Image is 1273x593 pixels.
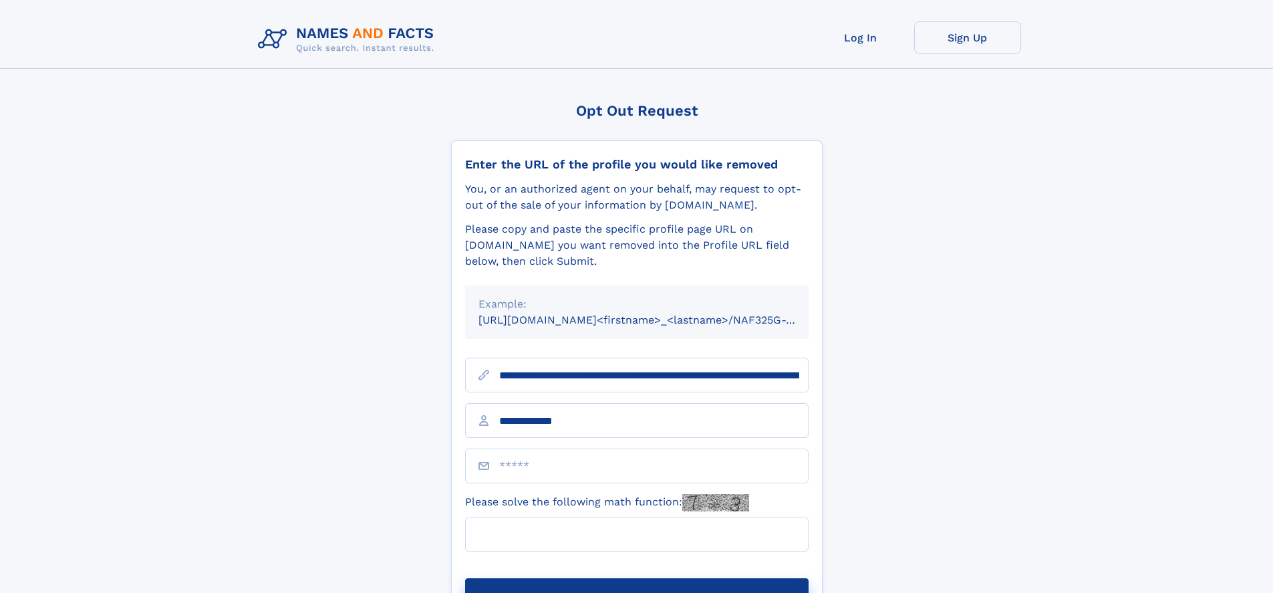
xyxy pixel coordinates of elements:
div: Enter the URL of the profile you would like removed [465,157,809,172]
div: Example: [478,296,795,312]
div: Please copy and paste the specific profile page URL on [DOMAIN_NAME] you want removed into the Pr... [465,221,809,269]
label: Please solve the following math function: [465,494,749,511]
div: You, or an authorized agent on your behalf, may request to opt-out of the sale of your informatio... [465,181,809,213]
a: Log In [807,21,914,54]
a: Sign Up [914,21,1021,54]
small: [URL][DOMAIN_NAME]<firstname>_<lastname>/NAF325G-xxxxxxxx [478,314,834,326]
img: Logo Names and Facts [253,21,445,57]
div: Opt Out Request [451,102,823,119]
